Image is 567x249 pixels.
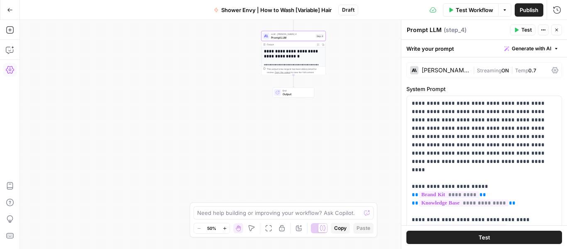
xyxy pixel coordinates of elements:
span: Copy [334,224,347,232]
span: Generate with AI [512,45,551,52]
button: Paste [353,223,374,234]
span: | [473,66,477,74]
span: Draft [342,6,354,14]
span: 0.7 [528,67,536,74]
div: Output [267,43,314,46]
g: Edge from step_4 to end [293,75,294,87]
span: Publish [520,6,538,14]
span: Prompt LLM [271,35,314,39]
span: LLM · [PERSON_NAME] 4 [271,32,314,36]
span: ON [501,67,509,74]
div: EndOutput [262,88,326,98]
label: System Prompt [406,85,562,93]
span: Test [521,26,532,34]
div: Write your prompt [401,40,567,57]
span: Output [283,92,311,96]
div: This output is too large & has been abbreviated for review. to view the full content. [267,67,324,74]
span: 50% [207,225,216,232]
button: Shower Envy | How to Wash [Variable] Hair [209,3,337,17]
button: Generate with AI [501,43,562,54]
button: Copy [331,223,350,234]
span: Shower Envy | How to Wash [Variable] Hair [221,6,332,14]
span: Test Workflow [456,6,493,14]
button: Publish [515,3,543,17]
span: Temp [515,67,528,74]
span: ( step_4 ) [444,26,467,34]
span: Streaming [477,67,501,74]
button: Test [510,25,535,35]
span: Copy the output [275,71,291,74]
g: Edge from step_7 to step_4 [293,19,294,31]
button: Test [406,231,562,244]
span: | [509,66,515,74]
span: End [283,89,311,92]
textarea: Prompt LLM [407,26,442,34]
button: Test Workflow [443,3,498,17]
div: Step 4 [316,34,324,38]
span: Paste [357,224,370,232]
div: [PERSON_NAME] 4 [422,67,469,73]
span: Test [479,233,490,242]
